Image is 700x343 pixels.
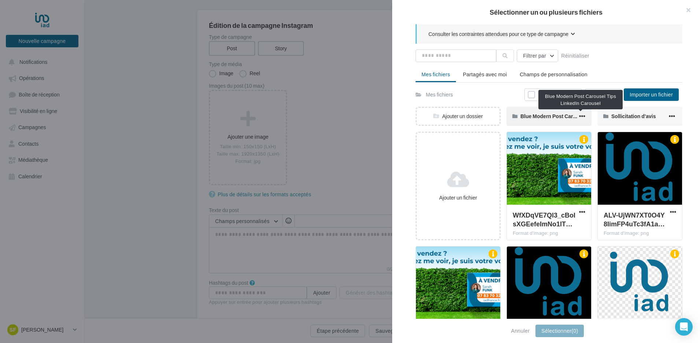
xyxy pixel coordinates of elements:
button: Sélectionner(0) [535,325,584,337]
span: WfXDqVE7Ql3_cBoIsXGEefeImNo1lTpUlQbpI1-9ZZHo8JztE2QvGoqKMWkYIQfRjiJBsq1F1KsuwQc=s0 [513,211,575,228]
span: Consulter les contraintes attendues pour ce type de campagne [428,30,568,38]
span: Importer un fichier [630,91,673,98]
button: Tout sélectionner [524,88,582,101]
span: Partagés avec moi [463,71,507,77]
div: Open Intercom Messenger [675,318,693,336]
span: (0) [571,328,578,334]
span: Champs de personnalisation [520,71,587,77]
div: Format d'image: png [513,230,585,237]
div: Ajouter un fichier [420,194,497,201]
h2: Sélectionner un ou plusieurs fichiers [404,9,688,15]
span: Mes fichiers [421,71,450,77]
div: Blue Modern Post Carousel Tips LinkedIn Carousel [538,90,623,109]
div: Mes fichiers [426,91,453,98]
div: Format d'image: png [604,230,676,237]
button: Consulter les contraintes attendues pour ce type de campagne [428,30,575,39]
button: Réinitialiser [558,51,592,60]
span: Blue Modern Post Carousel Tips LinkedIn Carousel [520,113,643,119]
div: Ajouter un dossier [417,113,500,120]
span: Sollicitation d'avis [611,113,656,119]
button: Filtrer par [517,50,558,62]
button: Annuler [508,326,533,335]
button: Importer un fichier [624,88,679,101]
span: ALV-UjWN7XT0O4Y8IimFP4uTc3fA1aHQIoBeCmOgslDWAVwzwz7Tig [604,211,665,228]
button: Actions [585,88,621,101]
